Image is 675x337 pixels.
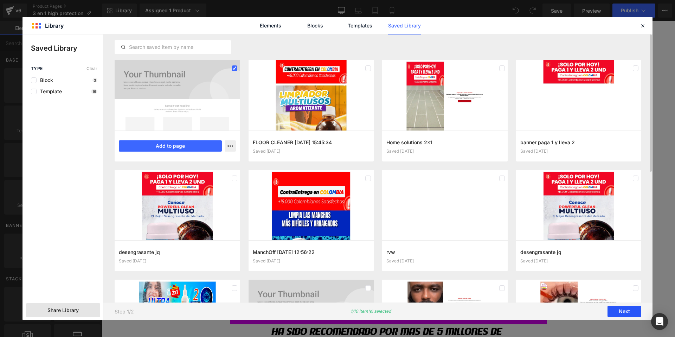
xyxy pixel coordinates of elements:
[86,66,97,71] span: Clear
[119,259,236,263] div: Saved [DATE]
[298,17,332,34] a: Blocks
[119,140,222,152] button: Add to page
[115,43,231,51] input: Search saved item by name
[520,259,637,263] div: Saved [DATE]
[119,248,236,256] h3: desengrasante jq
[386,139,503,146] h3: Home solutions 2x1
[31,43,103,53] p: Saved Library
[37,89,62,94] span: Template
[520,149,637,154] div: Saved [DATE]
[343,17,377,34] a: Templates
[351,309,391,314] p: 1/10 item(s) selected
[253,259,370,263] div: Saved [DATE]
[520,139,637,146] h3: banner paga 1 y lleva 2
[47,307,79,314] span: Share Library
[115,309,134,314] p: Step 1/2
[31,66,43,71] span: Type
[254,17,287,34] a: Elements
[520,248,637,256] h3: desengrasante jq
[651,313,668,330] div: Open Intercom Messenger
[607,306,641,317] button: Next
[386,248,503,256] h3: rvw
[92,78,97,82] p: 3
[253,248,370,256] h3: ManchOff [DATE] 12:56:22
[386,149,503,154] div: Saved [DATE]
[253,149,370,154] div: Saved [DATE]
[37,77,53,83] span: Block
[91,89,97,94] p: 16
[386,259,503,263] div: Saved [DATE]
[388,17,421,34] a: Saved Library
[253,139,370,146] h3: FLOOR CLEANER [DATE] 15:45:34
